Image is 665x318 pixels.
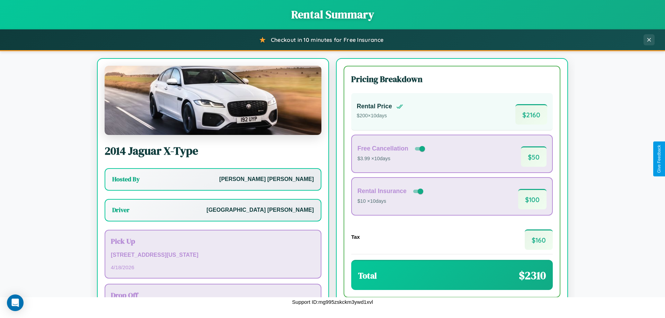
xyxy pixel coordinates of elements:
p: Support ID: mg995zskckm3ywd1xvl [292,297,373,307]
p: [GEOGRAPHIC_DATA] [PERSON_NAME] [206,205,314,215]
div: Open Intercom Messenger [7,294,24,311]
h4: Free Cancellation [357,145,408,152]
div: Give Feedback [657,145,662,173]
p: $3.99 × 10 days [357,154,426,163]
h3: Hosted By [112,175,140,183]
span: $ 100 [518,189,547,209]
h3: Pick Up [111,236,315,246]
img: Jaguar X-Type [105,66,321,135]
h1: Rental Summary [7,7,658,22]
span: Checkout in 10 minutes for Free Insurance [271,36,383,43]
h3: Drop Off [111,290,315,300]
h3: Total [358,270,377,281]
span: $ 2160 [515,104,547,125]
p: $10 × 10 days [357,197,425,206]
p: [STREET_ADDRESS][US_STATE] [111,250,315,260]
h2: 2014 Jaguar X-Type [105,143,321,158]
p: 4 / 18 / 2026 [111,263,315,272]
h3: Driver [112,206,130,214]
span: $ 50 [521,146,547,167]
p: $ 200 × 10 days [357,111,403,120]
h4: Rental Price [357,103,392,110]
h4: Tax [351,234,360,240]
p: [PERSON_NAME] [PERSON_NAME] [219,174,314,184]
h3: Pricing Breakdown [351,73,553,85]
span: $ 160 [525,229,553,250]
h4: Rental Insurance [357,188,407,195]
span: $ 2310 [519,268,546,283]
